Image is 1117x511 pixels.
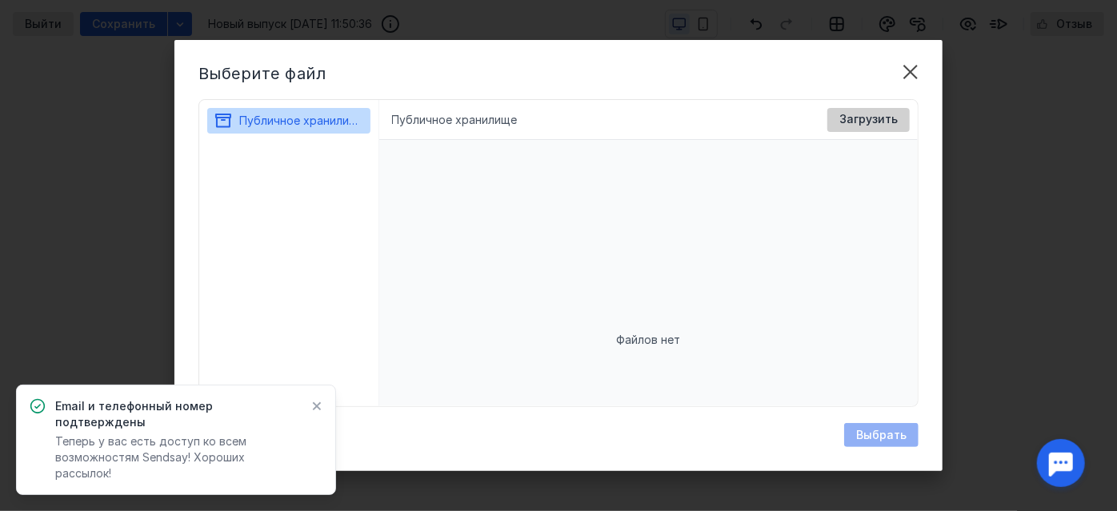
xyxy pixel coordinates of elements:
span: Файлов нет [616,332,680,348]
span: Email и телефонный номер подтверждены [55,398,298,430]
button: Публичное хранилище [214,108,364,134]
span: Теперь у вас есть доступ ко всем возможностям Sendsay! Хороших рассылок! [55,434,246,480]
span: Загрузить [839,113,898,126]
span: Публичное хранилище [239,114,365,127]
button: Загрузить [827,108,910,132]
span: Выберите файл [198,64,326,83]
